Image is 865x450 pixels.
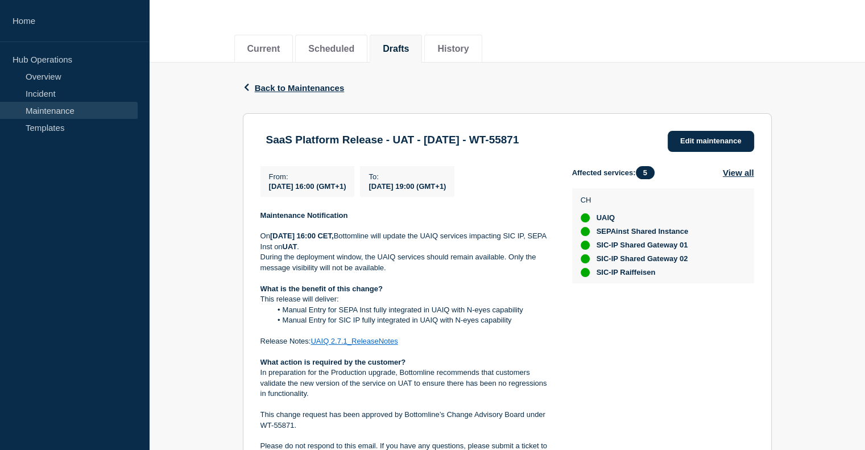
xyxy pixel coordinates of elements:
a: UAIQ 2.7.1_ReleaseNotes [311,337,398,345]
span: [DATE] 16:00 (GMT+1) [269,182,346,191]
p: To : [369,172,446,181]
li: Manual Entry for SEPA Inst fully integrated in UAIQ with N-eyes capability [271,305,554,315]
button: View all [723,166,754,179]
div: up [581,254,590,263]
button: Back to Maintenances [243,83,345,93]
p: This release will deliver: [260,294,554,304]
strong: Maintenance Notification [260,211,348,220]
div: up [581,268,590,277]
p: This change request has been approved by Bottomline’s Change Advisory Board under WT-55871. [260,410,554,431]
a: Edit maintenance [668,131,754,152]
button: Scheduled [308,44,354,54]
div: up [581,213,590,222]
p: Release Notes: [260,336,554,346]
span: SIC-IP Shared Gateway 02 [597,254,688,263]
p: CH [581,196,689,204]
p: During the deployment window, the UAIQ services should remain available. Only the message visibil... [260,252,554,273]
button: Drafts [383,44,409,54]
li: Manual Entry for SIC IP fully integrated in UAIQ with N-eyes capability [271,315,554,325]
p: From : [269,172,346,181]
span: 5 [636,166,655,179]
button: Current [247,44,280,54]
p: On Bottomline will update the UAIQ services impacting SIC IP, SEPA Inst on . [260,231,554,252]
strong: What is the benefit of this change? [260,284,383,293]
span: UAIQ [597,213,615,222]
h3: SaaS Platform Release - UAT - [DATE] - WT-55871 [266,134,519,146]
span: Affected services: [572,166,660,179]
strong: [DATE] 16:00 CET, [270,232,334,240]
span: [DATE] 19:00 (GMT+1) [369,182,446,191]
span: SIC-IP Raiffeisen [597,268,656,277]
strong: What action is required by the customer? [260,358,406,366]
strong: UAT [283,242,297,251]
span: SEPAinst Shared Instance [597,227,689,236]
div: up [581,227,590,236]
div: up [581,241,590,250]
p: In preparation for the Production upgrade, Bottomline recommends that customers validate the new ... [260,368,554,399]
button: History [437,44,469,54]
span: Back to Maintenances [255,83,345,93]
span: SIC-IP Shared Gateway 01 [597,241,688,250]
